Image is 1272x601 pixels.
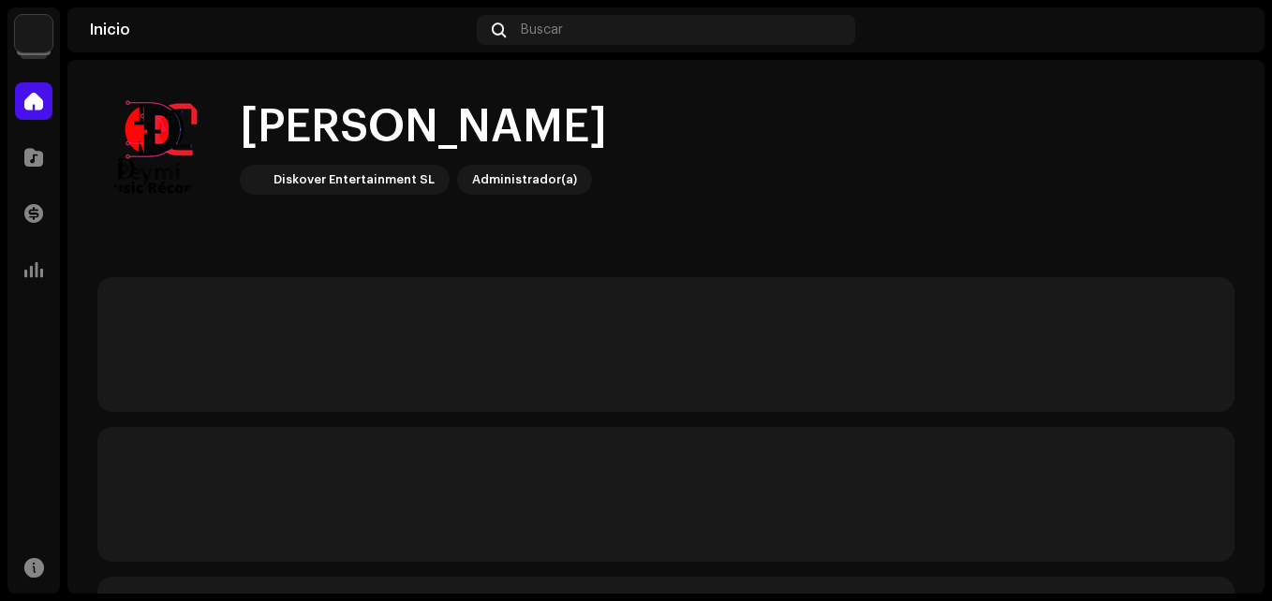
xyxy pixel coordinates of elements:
[15,15,52,52] img: 297a105e-aa6c-4183-9ff4-27133c00f2e2
[274,169,435,191] div: Diskover Entertainment SL
[90,22,469,37] div: Inicio
[521,22,563,37] span: Buscar
[244,169,266,191] img: 297a105e-aa6c-4183-9ff4-27133c00f2e2
[97,90,210,202] img: cc0daa60-b6d8-4464-848e-6d630b1bb7b8
[1212,15,1242,45] img: cc0daa60-b6d8-4464-848e-6d630b1bb7b8
[472,169,577,191] div: Administrador(a)
[240,97,607,157] div: [PERSON_NAME]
